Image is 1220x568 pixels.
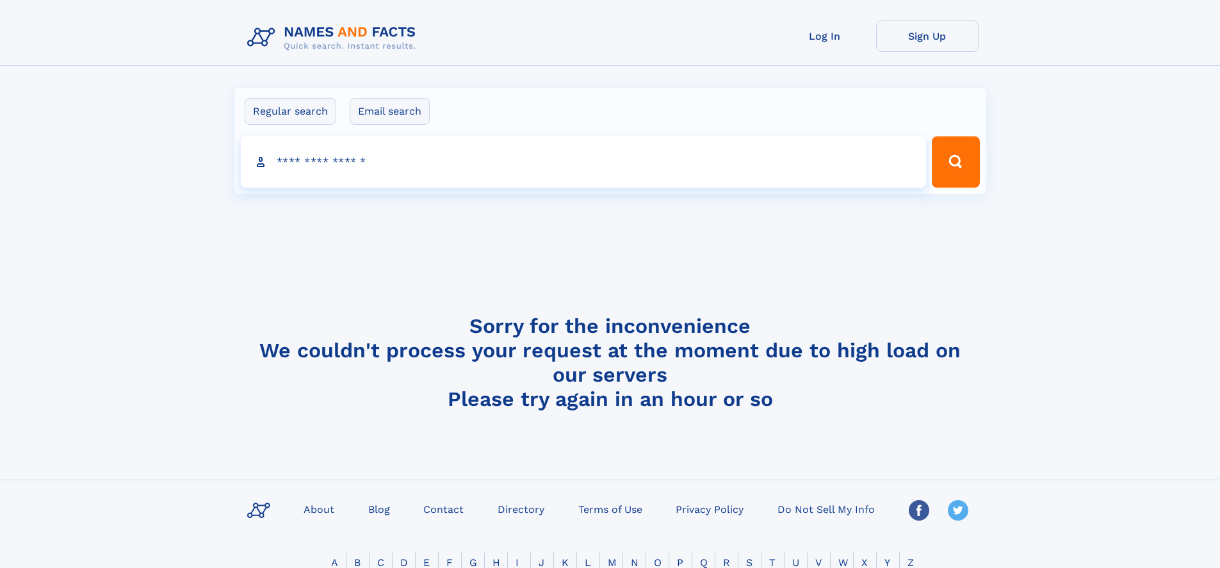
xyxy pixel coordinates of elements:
img: Logo Names and Facts [242,20,427,55]
a: Sign Up [876,20,979,52]
label: Regular search [245,98,336,125]
a: Directory [492,499,549,518]
a: About [298,499,339,518]
a: Privacy Policy [671,499,749,518]
img: Twitter [948,500,968,521]
h4: Sorry for the inconvenience We couldn't process your request at the moment due to high load on ou... [242,314,979,411]
button: Search Button [932,136,979,188]
a: Blog [363,499,395,518]
label: Email search [350,98,430,125]
a: Do Not Sell My Info [772,499,880,518]
a: Log In [774,20,876,52]
a: Contact [418,499,469,518]
a: Terms of Use [573,499,647,518]
input: search input [241,136,927,188]
img: Facebook [909,500,929,521]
